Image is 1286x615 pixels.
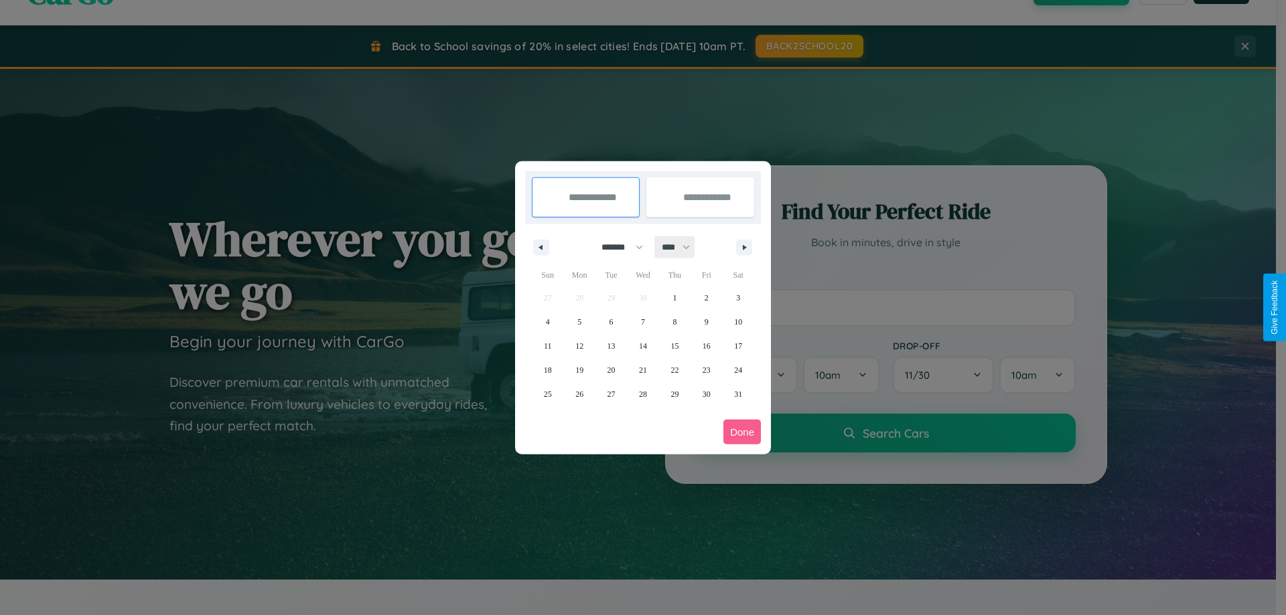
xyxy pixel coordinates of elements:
[627,264,658,286] span: Wed
[595,310,627,334] button: 6
[705,310,709,334] span: 9
[723,382,754,406] button: 31
[595,382,627,406] button: 27
[670,382,678,406] span: 29
[639,358,647,382] span: 21
[734,382,742,406] span: 31
[608,334,616,358] span: 13
[532,310,563,334] button: 4
[532,334,563,358] button: 11
[672,310,676,334] span: 8
[734,310,742,334] span: 10
[563,358,595,382] button: 19
[691,382,722,406] button: 30
[723,420,761,444] button: Done
[670,358,678,382] span: 22
[608,382,616,406] span: 27
[641,310,645,334] span: 7
[736,286,740,310] span: 3
[691,334,722,358] button: 16
[610,310,614,334] span: 6
[532,382,563,406] button: 25
[659,310,691,334] button: 8
[627,310,658,334] button: 7
[659,286,691,310] button: 1
[627,382,658,406] button: 28
[639,382,647,406] span: 28
[723,264,754,286] span: Sat
[659,382,691,406] button: 29
[703,382,711,406] span: 30
[563,382,595,406] button: 26
[639,334,647,358] span: 14
[575,358,583,382] span: 19
[703,358,711,382] span: 23
[705,286,709,310] span: 2
[1270,280,1279,335] div: Give Feedback
[691,310,722,334] button: 9
[563,334,595,358] button: 12
[563,310,595,334] button: 5
[659,264,691,286] span: Thu
[659,334,691,358] button: 15
[544,358,552,382] span: 18
[723,286,754,310] button: 3
[691,264,722,286] span: Fri
[575,382,583,406] span: 26
[575,334,583,358] span: 12
[627,334,658,358] button: 14
[595,358,627,382] button: 20
[563,264,595,286] span: Mon
[532,264,563,286] span: Sun
[532,358,563,382] button: 18
[577,310,581,334] span: 5
[595,334,627,358] button: 13
[546,310,550,334] span: 4
[691,358,722,382] button: 23
[672,286,676,310] span: 1
[691,286,722,310] button: 2
[734,334,742,358] span: 17
[595,264,627,286] span: Tue
[627,358,658,382] button: 21
[670,334,678,358] span: 15
[544,334,552,358] span: 11
[723,334,754,358] button: 17
[608,358,616,382] span: 20
[659,358,691,382] button: 22
[723,310,754,334] button: 10
[723,358,754,382] button: 24
[544,382,552,406] span: 25
[703,334,711,358] span: 16
[734,358,742,382] span: 24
